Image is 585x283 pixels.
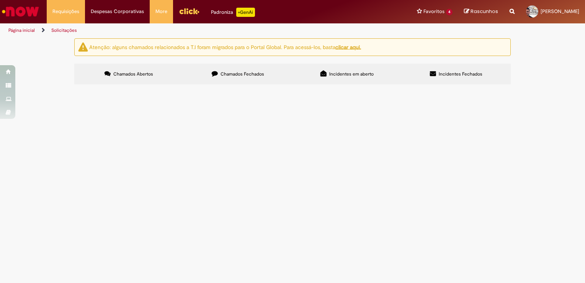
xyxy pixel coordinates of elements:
[52,8,79,15] span: Requisições
[1,4,40,19] img: ServiceNow
[113,71,153,77] span: Chamados Abertos
[439,71,482,77] span: Incidentes Fechados
[8,27,35,33] a: Página inicial
[6,23,384,38] ul: Trilhas de página
[335,43,361,50] a: clicar aqui.
[91,8,144,15] span: Despesas Corporativas
[541,8,579,15] span: [PERSON_NAME]
[423,8,444,15] span: Favoritos
[89,43,361,50] ng-bind-html: Atenção: alguns chamados relacionados a T.I foram migrados para o Portal Global. Para acessá-los,...
[179,5,199,17] img: click_logo_yellow_360x200.png
[464,8,498,15] a: Rascunhos
[51,27,77,33] a: Solicitações
[221,71,264,77] span: Chamados Fechados
[446,9,453,15] span: 4
[211,8,255,17] div: Padroniza
[236,8,255,17] p: +GenAi
[329,71,374,77] span: Incidentes em aberto
[471,8,498,15] span: Rascunhos
[155,8,167,15] span: More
